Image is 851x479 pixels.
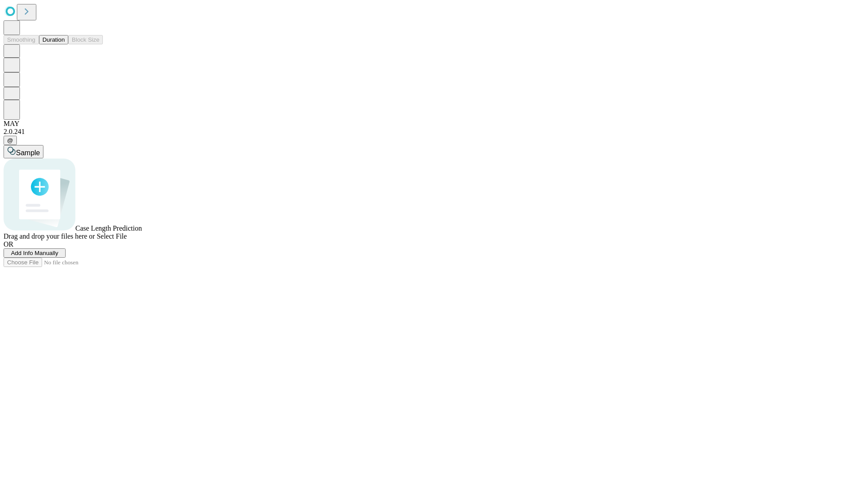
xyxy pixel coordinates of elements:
[16,149,40,157] span: Sample
[4,136,17,145] button: @
[4,35,39,44] button: Smoothing
[4,145,43,158] button: Sample
[7,137,13,144] span: @
[4,248,66,258] button: Add Info Manually
[11,250,59,256] span: Add Info Manually
[39,35,68,44] button: Duration
[75,224,142,232] span: Case Length Prediction
[97,232,127,240] span: Select File
[4,120,847,128] div: MAY
[4,240,13,248] span: OR
[4,128,847,136] div: 2.0.241
[4,232,95,240] span: Drag and drop your files here or
[68,35,103,44] button: Block Size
